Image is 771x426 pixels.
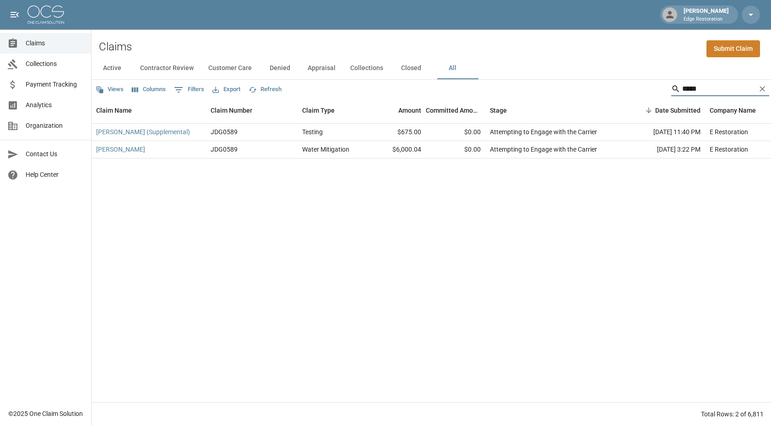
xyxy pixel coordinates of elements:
div: Date Submitted [655,98,700,123]
button: Closed [391,57,432,79]
span: Payment Tracking [26,80,84,89]
div: Claim Number [206,98,298,123]
div: Claim Name [92,98,206,123]
div: Amount [398,98,421,123]
span: Help Center [26,170,84,180]
button: Active [92,57,133,79]
span: Collections [26,59,84,69]
div: Stage [485,98,623,123]
button: All [432,57,473,79]
div: $0.00 [426,124,485,141]
div: [DATE] 11:40 PM [623,124,705,141]
button: Sort [642,104,655,117]
div: Attempting to Engage with the Carrier [490,127,597,137]
button: Denied [259,57,300,79]
div: dynamic tabs [92,57,771,79]
a: [PERSON_NAME] [96,145,145,154]
div: Testing [302,127,323,137]
div: [PERSON_NAME] [680,6,733,23]
div: Company Name [710,98,756,123]
button: open drawer [5,5,24,24]
div: Total Rows: 2 of 6,811 [701,410,764,419]
button: Select columns [130,82,168,97]
div: Claim Type [302,98,335,123]
button: Views [93,82,126,97]
div: Attempting to Engage with the Carrier [490,145,597,154]
a: [PERSON_NAME] (Supplemental) [96,127,190,137]
p: Edge Restoration [684,16,729,23]
div: Committed Amount [426,98,485,123]
div: $6,000.04 [366,141,426,158]
div: Stage [490,98,507,123]
div: © 2025 One Claim Solution [8,409,83,418]
div: Committed Amount [426,98,481,123]
button: Clear [755,82,769,96]
div: $675.00 [366,124,426,141]
button: Customer Care [201,57,259,79]
div: $0.00 [426,141,485,158]
span: Organization [26,121,84,131]
div: Water Mitigation [302,145,349,154]
div: Amount [366,98,426,123]
a: Submit Claim [706,40,760,57]
span: Contact Us [26,149,84,159]
div: Claim Name [96,98,132,123]
div: Date Submitted [623,98,705,123]
div: Search [671,82,769,98]
h2: Claims [99,40,132,54]
button: Contractor Review [133,57,201,79]
span: Analytics [26,100,84,110]
img: ocs-logo-white-transparent.png [27,5,64,24]
button: Appraisal [300,57,343,79]
button: Collections [343,57,391,79]
div: [DATE] 3:22 PM [623,141,705,158]
span: Claims [26,38,84,48]
div: E Restoration [710,127,748,137]
div: Claim Number [211,98,252,123]
div: JDG0589 [211,145,238,154]
div: JDG0589 [211,127,238,137]
button: Show filters [172,82,206,97]
div: E Restoration [710,145,748,154]
button: Refresh [246,82,284,97]
button: Export [210,82,243,97]
div: Claim Type [298,98,366,123]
